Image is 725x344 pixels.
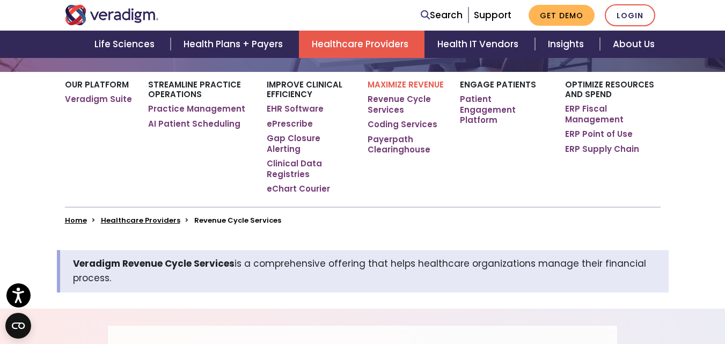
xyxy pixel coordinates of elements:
[299,31,424,58] a: Healthcare Providers
[171,31,299,58] a: Health Plans + Payers
[368,119,437,130] a: Coding Services
[565,104,660,125] a: ERP Fiscal Management
[368,94,444,115] a: Revenue Cycle Services
[73,257,646,284] span: is a comprehensive offering that helps healthcare organizations manage their financial process.
[101,215,180,225] a: Healthcare Providers
[368,134,444,155] a: Payerpath Clearinghouse
[65,5,159,25] img: Veradigm logo
[267,158,352,179] a: Clinical Data Registries
[73,257,235,270] strong: Veradigm Revenue Cycle Services
[605,4,655,26] a: Login
[65,94,132,105] a: Veradigm Suite
[424,31,534,58] a: Health IT Vendors
[65,215,87,225] a: Home
[5,313,31,339] button: Open CMP widget
[267,184,330,194] a: eChart Courier
[148,104,245,114] a: Practice Management
[267,119,313,129] a: ePrescribe
[267,133,352,154] a: Gap Closure Alerting
[600,31,668,58] a: About Us
[474,9,511,21] a: Support
[460,94,549,126] a: Patient Engagement Platform
[565,129,633,140] a: ERP Point of Use
[565,144,639,155] a: ERP Supply Chain
[82,31,171,58] a: Life Sciences
[529,5,595,26] a: Get Demo
[535,31,600,58] a: Insights
[267,104,324,114] a: EHR Software
[421,8,463,23] a: Search
[148,119,240,129] a: AI Patient Scheduling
